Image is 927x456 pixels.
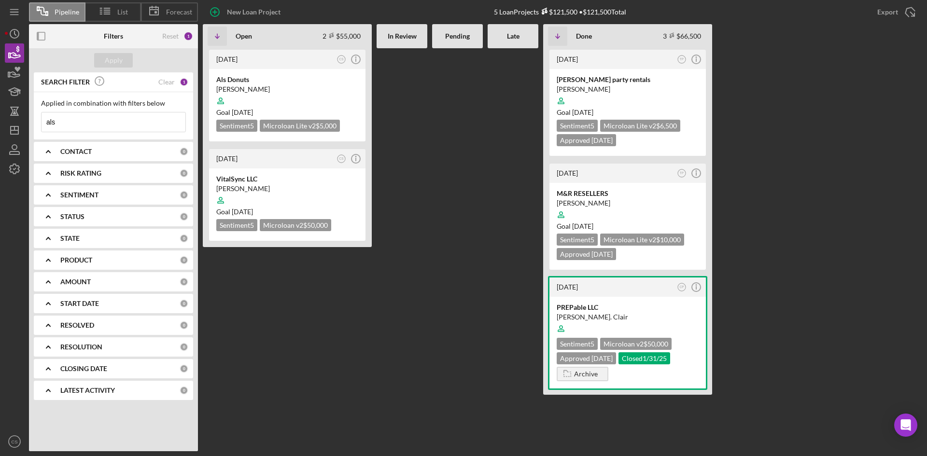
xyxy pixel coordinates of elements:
div: Microloan v2 $50,000 [260,219,331,231]
b: PRODUCT [60,256,92,264]
div: Als Donuts [216,75,358,84]
button: Export [868,2,922,22]
div: Sentiment 5 [216,219,257,231]
div: Archive [574,367,598,381]
text: TP [680,171,684,175]
button: CS [335,53,348,66]
button: CS [5,432,24,451]
div: Approved [DATE] [557,134,616,146]
time: 2025-01-20 22:04 [557,283,578,291]
div: 0 [180,169,188,178]
div: 1 [183,31,193,41]
div: [PERSON_NAME]. Clair [557,312,699,322]
div: Reset [162,32,179,40]
div: Sentiment 5 [216,120,257,132]
b: CONTACT [60,148,92,155]
b: CLOSING DATE [60,365,107,373]
button: New Loan Project [203,2,290,22]
div: New Loan Project [227,2,281,22]
div: 0 [180,386,188,395]
span: Goal [557,222,593,230]
div: [PERSON_NAME] [216,84,358,94]
div: Microloan Lite v2 $5,000 [260,120,340,132]
div: 1 [180,78,188,86]
b: Filters [104,32,123,40]
text: CP [680,285,684,289]
text: CS [339,157,344,160]
div: 0 [180,191,188,199]
time: 09/08/2025 [232,207,253,216]
b: Pending [445,32,470,40]
span: Goal [216,108,253,116]
div: Microloan Lite v2 $6,500 [600,120,680,132]
a: [DATE]CPPREPable LLC[PERSON_NAME]. ClairSentiment5Microloan v2$50,000Approved [DATE]Closed1/31/25... [548,276,707,390]
a: [DATE]CSAls Donuts[PERSON_NAME]Goal [DATE]Sentiment5Microloan Lite v2$5,000 [208,48,367,143]
span: Goal [216,207,253,216]
div: Approved [DATE] [557,352,616,364]
time: 2025-02-28 06:43 [557,169,578,177]
button: CS [335,152,348,166]
div: 0 [180,277,188,286]
b: RISK RATING [60,169,101,177]
time: 2025-03-07 04:46 [557,55,578,63]
a: [DATE]CSVitalSync LLC[PERSON_NAME]Goal [DATE]Sentiment5Microloan v2$50,000 [208,148,367,242]
button: Apply [94,53,133,68]
b: STATE [60,235,80,242]
text: TP [680,57,684,61]
span: Pipeline [55,8,79,16]
div: Apply [105,53,123,68]
text: CS [11,439,17,444]
div: Closed 1/31/25 [618,352,670,364]
div: Applied in combination with filters below [41,99,186,107]
div: M&R RESELLERS [557,189,699,198]
time: 02/14/2025 [572,222,593,230]
div: 5 Loan Projects • $121,500 Total [494,8,626,16]
text: CS [339,57,344,61]
div: PREPable LLC [557,303,699,312]
time: 2025-08-05 00:09 [216,154,238,163]
b: START DATE [60,300,99,307]
button: Archive [557,367,608,381]
button: TP [675,53,688,66]
div: [PERSON_NAME] party rentals [557,75,699,84]
div: Microloan Lite v2 $10,000 [600,234,684,246]
div: Sentiment 5 [557,120,598,132]
div: [PERSON_NAME] [216,184,358,193]
time: 08/11/2025 [232,108,253,116]
button: CP [675,281,688,294]
div: Microloan v2 $50,000 [600,338,672,350]
div: 3 $66,500 [663,32,701,40]
time: 03/14/2025 [572,108,593,116]
div: Approved [DATE] [557,248,616,260]
div: $121,500 [539,8,577,16]
div: Sentiment 5 [557,338,598,350]
div: 0 [180,147,188,156]
div: 0 [180,321,188,330]
b: SENTIMENT [60,191,98,199]
b: STATUS [60,213,84,221]
span: List [117,8,128,16]
div: 0 [180,299,188,308]
span: Forecast [166,8,192,16]
b: AMOUNT [60,278,91,286]
span: Goal [557,108,593,116]
b: SEARCH FILTER [41,78,90,86]
div: Sentiment 5 [557,234,598,246]
div: 2 $55,000 [323,32,361,40]
div: Export [877,2,898,22]
div: [PERSON_NAME] [557,84,699,94]
b: In Review [388,32,417,40]
div: 0 [180,343,188,351]
a: [DATE]TP[PERSON_NAME] party rentals[PERSON_NAME]Goal [DATE]Sentiment5Microloan Lite v2$6,500Appro... [548,48,707,157]
time: 2025-08-07 18:21 [216,55,238,63]
b: Done [576,32,592,40]
div: Open Intercom Messenger [894,414,917,437]
div: Clear [158,78,175,86]
div: 0 [180,364,188,373]
b: Late [507,32,520,40]
div: 0 [180,234,188,243]
a: [DATE]TPM&R RESELLERS[PERSON_NAME]Goal [DATE]Sentiment5Microloan Lite v2$10,000Approved [DATE] [548,162,707,271]
button: TP [675,167,688,180]
div: [PERSON_NAME] [557,198,699,208]
b: RESOLUTION [60,343,102,351]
